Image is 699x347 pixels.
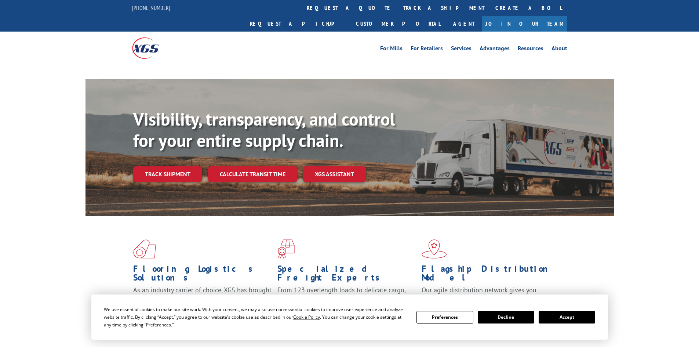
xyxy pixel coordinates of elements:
a: Calculate transit time [208,166,297,182]
a: About [551,46,567,54]
a: [PHONE_NUMBER] [132,4,170,11]
a: Join Our Team [482,16,567,32]
span: Preferences [146,322,171,328]
h1: Flooring Logistics Solutions [133,264,272,286]
span: As an industry carrier of choice, XGS has brought innovation and dedication to flooring logistics... [133,286,272,312]
div: We use essential cookies to make our site work. With your consent, we may also use non-essential ... [104,306,408,329]
a: XGS ASSISTANT [303,166,366,182]
p: From 123 overlength loads to delicate cargo, our experienced staff knows the best way to move you... [277,286,416,318]
span: Cookie Policy [293,314,320,320]
a: Services [451,46,472,54]
img: xgs-icon-total-supply-chain-intelligence-red [133,239,156,259]
img: xgs-icon-focused-on-flooring-red [277,239,295,259]
a: For Mills [380,46,403,54]
b: Visibility, transparency, and control for your entire supply chain. [133,108,395,152]
button: Preferences [416,311,473,323]
button: Decline [478,311,534,323]
a: Customer Portal [350,16,446,32]
img: xgs-icon-flagship-distribution-model-red [422,239,447,259]
div: Cookie Consent Prompt [91,294,608,340]
a: Request a pickup [244,16,350,32]
span: Our agile distribution network gives you nationwide inventory management on demand. [422,286,557,303]
h1: Specialized Freight Experts [277,264,416,286]
a: Advantages [480,46,510,54]
a: Track shipment [133,166,202,182]
a: For Retailers [411,46,443,54]
a: Resources [518,46,543,54]
button: Accept [539,311,595,323]
a: Agent [446,16,482,32]
h1: Flagship Distribution Model [422,264,560,286]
